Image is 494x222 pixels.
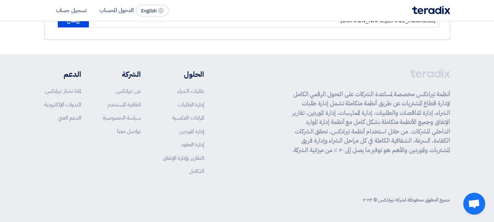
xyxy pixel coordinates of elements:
a: سياسة الخصوصية [103,114,141,122]
a: Open chat [463,193,485,215]
li: تسجيل حساب [56,6,87,14]
a: إدارة العقود [181,140,204,148]
img: Teradix logo [412,6,450,14]
a: التكامل [189,167,204,175]
li: الدعم [44,69,81,80]
p: أنظمة تيرادكس مخصصة لمساعدة الشركات على التحول الرقمي الكامل لإدارة قطاع المشتريات عن طريق أنظمة ... [288,90,450,155]
a: الندوات الإلكترونية [44,101,81,109]
button: English [136,5,169,16]
a: عن تيرادكس [116,87,141,95]
a: تواصل معنا [117,127,141,135]
div: جميع الحقوق محفوظة لشركة تيرادكس © ٢٠٢٢ [363,196,450,204]
li: الدخول للحساب [99,6,133,14]
a: لماذا تختار تيرادكس [45,87,81,95]
a: طلبات الشراء [177,87,204,95]
a: إدارة الطلبات [178,101,204,109]
a: المزادات العكسية [172,114,204,122]
li: الحلول [163,69,204,80]
a: اتفاقية المستخدم [108,101,141,109]
span: English [141,8,157,14]
a: التقارير وإدارة الإنفاق [163,154,204,162]
a: إدارة الموردين [179,127,204,135]
li: الشركة [103,69,141,80]
a: الدعم الفني [58,114,81,122]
